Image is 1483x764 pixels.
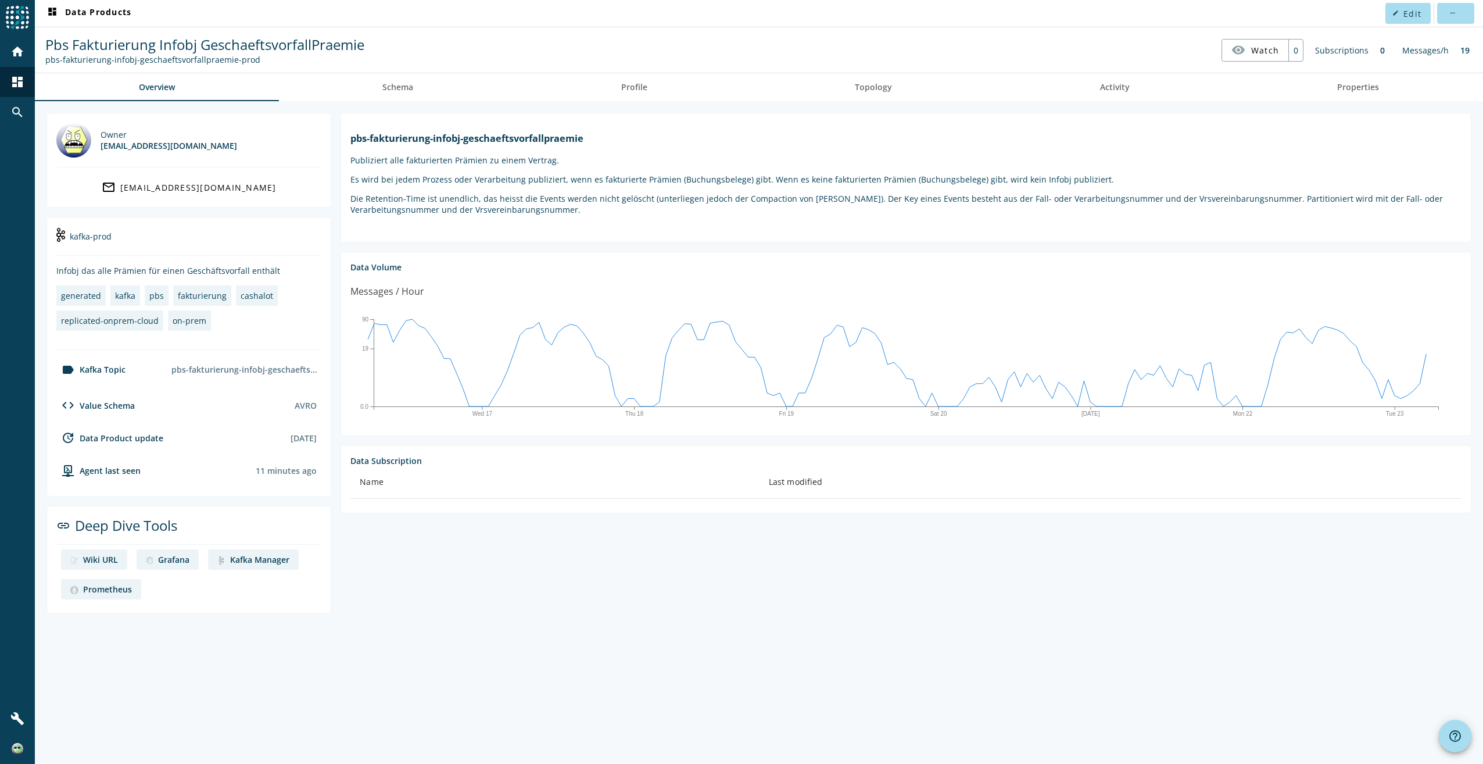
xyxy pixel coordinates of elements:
div: 19 [1455,39,1475,62]
text: 19 [362,345,369,352]
th: Last modified [760,466,1461,499]
img: kafka-prod [56,228,65,242]
div: on-prem [173,315,206,326]
div: cashalot [241,290,273,301]
span: Topology [855,83,892,91]
div: [EMAIL_ADDRESS][DOMAIN_NAME] [120,182,277,193]
div: Value Schema [56,398,135,412]
div: Subscriptions [1309,39,1374,62]
span: Profile [621,83,647,91]
span: Pbs Fakturierung Infobj GeschaeftsvorfallPraemie [45,35,364,54]
a: deep dive imagePrometheus [61,579,141,599]
div: fakturierung [178,290,227,301]
span: Watch [1251,40,1279,60]
text: Wed 17 [472,410,493,417]
mat-icon: dashboard [45,6,59,20]
div: Data Subscription [350,455,1461,466]
img: cashalot@mobi.ch [56,123,91,158]
h1: pbs-fakturierung-infobj-geschaeftsvorfallpraemie [350,132,1461,145]
button: Data Products [41,3,136,24]
a: [EMAIL_ADDRESS][DOMAIN_NAME] [56,177,321,198]
span: Activity [1100,83,1130,91]
div: Deep Dive Tools [56,516,321,545]
button: Edit [1385,3,1431,24]
img: spoud-logo.svg [6,6,29,29]
div: Data Volume [350,262,1461,273]
span: Properties [1337,83,1379,91]
div: Data Product update [56,431,163,445]
div: 0 [1374,39,1391,62]
div: AVRO [295,400,317,411]
img: deep dive image [217,556,225,565]
div: Infobj das alle Prämien für einen Geschäftsvorfall enthält [56,265,321,276]
span: Edit [1403,8,1421,19]
div: 0 [1288,40,1303,61]
img: deep dive image [146,556,153,565]
mat-icon: link [56,519,70,533]
div: [EMAIL_ADDRESS][DOMAIN_NAME] [101,140,237,151]
mat-icon: help_outline [1448,729,1462,743]
div: Messages/h [1396,39,1455,62]
div: Owner [101,129,237,140]
text: 0.0 [360,403,368,409]
div: generated [61,290,101,301]
div: replicated-onprem-cloud [61,315,159,326]
div: Wiki URL [83,554,118,565]
text: Fri 19 [779,410,794,417]
div: pbs [149,290,164,301]
mat-icon: label [61,363,75,377]
p: Publiziert alle fakturierten Prämien zu einem Vertrag. [350,155,1461,166]
mat-icon: dashboard [10,75,24,89]
mat-icon: code [61,398,75,412]
p: Es wird bei jedem Prozess oder Verarbeitung publiziert, wenn es fakturierte Prämien (Buchungsbele... [350,174,1461,185]
a: deep dive imageKafka Manager [208,549,299,570]
div: [DATE] [291,433,317,444]
div: Agents typically reports every 15min to 1h [256,465,317,476]
text: 90 [362,316,369,323]
div: Messages / Hour [350,284,424,299]
mat-icon: update [61,431,75,445]
mat-icon: visibility [1231,43,1245,57]
div: Kafka Topic [56,363,126,377]
img: 638ebc0798753ad94d5d7b63920f87f7 [12,743,23,755]
button: Watch [1222,40,1288,60]
span: Overview [139,83,175,91]
div: Prometheus [83,584,132,595]
div: kafka-prod [56,227,321,256]
text: Mon 22 [1233,410,1253,417]
img: deep dive image [70,556,78,565]
text: Tue 23 [1386,410,1404,417]
a: deep dive imageGrafana [137,549,199,570]
div: Kafka Manager [230,554,289,565]
p: Die Retention-Time ist unendlich, das heisst die Events werden nicht gelöscht (unterliegen jedoch... [350,193,1461,215]
div: Kafka Topic: pbs-fakturierung-infobj-geschaeftsvorfallpraemie-prod [45,54,364,65]
mat-icon: mail_outline [102,180,116,194]
mat-icon: home [10,45,24,59]
mat-icon: edit [1392,10,1399,16]
div: Grafana [158,554,189,565]
div: kafka [115,290,135,301]
div: pbs-fakturierung-infobj-geschaeftsvorfallpraemie-prod [167,359,321,380]
span: Schema [382,83,413,91]
text: Thu 18 [625,410,644,417]
a: deep dive imageWiki URL [61,549,127,570]
span: Data Products [45,6,131,20]
mat-icon: build [10,712,24,726]
mat-icon: search [10,105,24,119]
th: Name [350,466,760,499]
mat-icon: more_horiz [1449,10,1455,16]
div: agent-env-prod [56,463,141,477]
text: Sat 20 [930,410,947,417]
text: [DATE] [1081,410,1100,417]
img: deep dive image [70,586,78,594]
